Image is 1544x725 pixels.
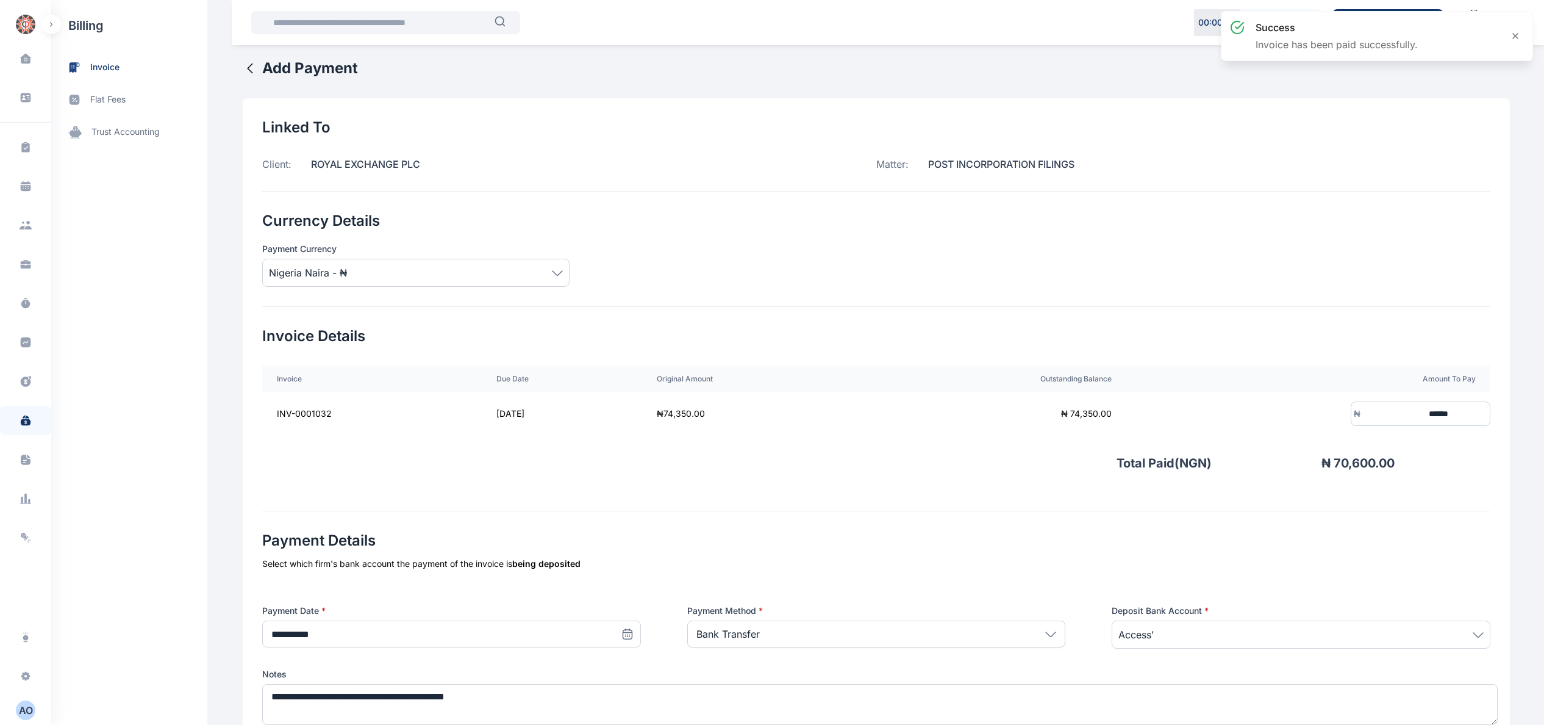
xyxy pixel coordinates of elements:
[512,558,581,569] span: being deposited
[1118,627,1154,642] span: Access'
[51,116,207,148] a: trust accounting
[262,366,482,392] th: Invoice
[696,627,760,641] p: Bank Transfer
[482,366,642,392] th: Due Date
[1256,20,1418,35] h3: success
[269,265,347,280] span: Nigeria Naira - ₦
[1351,408,1360,420] div: ₦
[16,701,35,720] button: AO
[1453,4,1495,41] a: Calendar
[262,531,1490,550] h2: Payment Details
[16,703,35,718] div: A O
[262,118,1490,137] h2: Linked To
[864,392,1126,435] td: ₦ 74,350.00
[90,61,120,74] span: invoice
[262,558,1490,570] div: Select which firm's bank account the payment of the invoice is
[876,157,909,171] p: Matter:
[1117,455,1212,472] p: Total Paid( NGN )
[262,668,1490,680] label: Notes
[90,93,126,106] span: flat fees
[291,157,420,171] p: ROYAL EXCHANGE PLC
[262,59,358,78] h2: Add Payment
[262,157,291,171] p: Client:
[864,366,1126,392] th: Outstanding Balance
[243,59,358,78] button: Add Payment
[482,392,642,435] td: [DATE]
[1256,37,1418,52] p: Invoice has been paid successfully.
[1198,16,1236,29] p: 00 : 00 : 00
[262,211,1490,231] h2: Currency Details
[7,701,44,720] button: AO
[642,366,865,392] th: Original Amount
[1112,605,1209,617] span: Deposit Bank Account
[262,605,641,617] label: Payment Date
[262,326,1490,346] h2: Invoice Details
[909,157,1074,171] p: POST INCORPORATION FILINGS
[51,51,207,84] a: invoice
[1212,455,1395,472] p: ₦ 70,600.00
[262,392,482,435] td: INV-0001032
[642,392,865,435] td: ₦ 74,350.00
[91,126,160,139] span: trust accounting
[51,84,207,116] a: flat fees
[687,605,1066,617] label: Payment Method
[1126,366,1490,392] th: Amount To Pay
[262,243,337,255] span: Payment Currency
